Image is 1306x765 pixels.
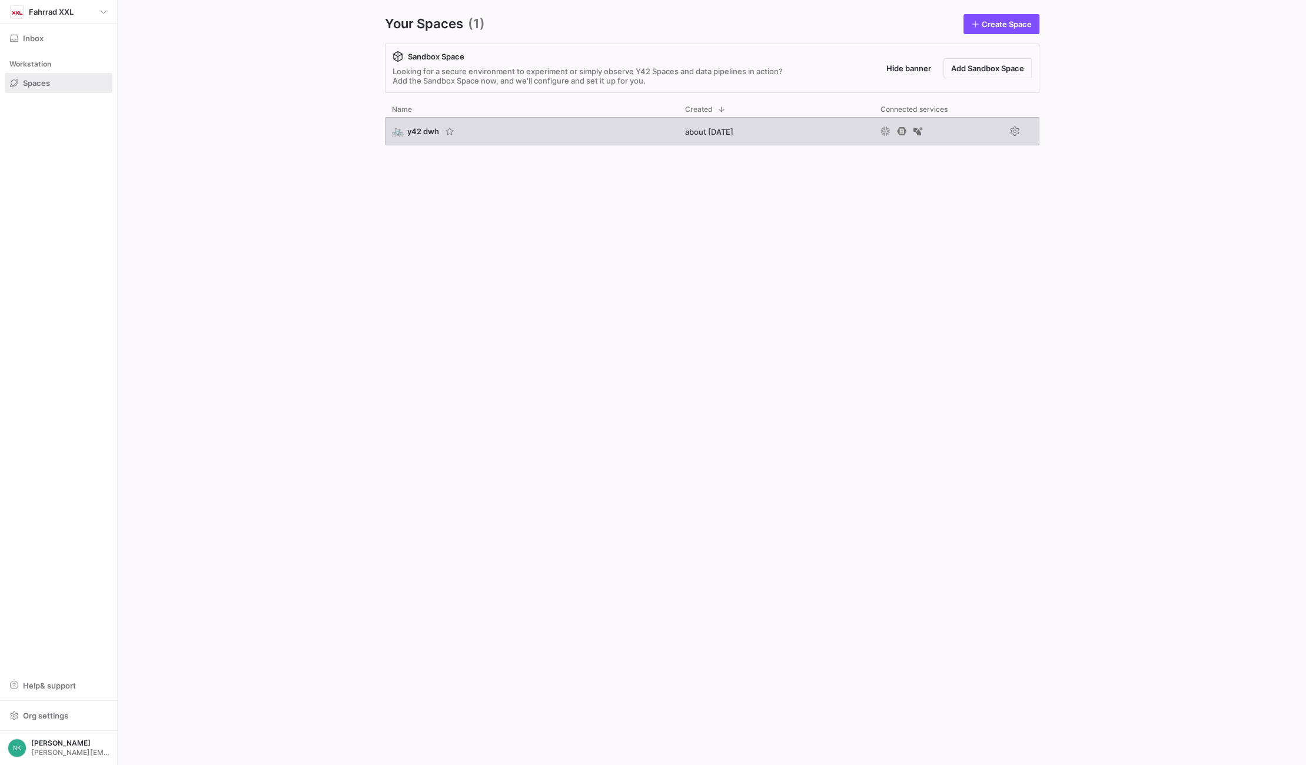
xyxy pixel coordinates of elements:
a: Create Space [963,14,1039,34]
span: Help & support [23,681,76,690]
span: [PERSON_NAME][EMAIL_ADDRESS][PERSON_NAME][DOMAIN_NAME] [31,749,109,757]
span: Name [392,105,412,114]
button: Add Sandbox Space [943,58,1032,78]
button: Hide banner [879,58,939,78]
span: (1) [468,14,485,34]
span: Hide banner [886,64,931,73]
span: Sandbox Space [408,52,464,61]
button: Help& support [5,676,112,696]
span: y42 dwh [407,127,439,136]
img: https://storage.googleapis.com/y42-prod-data-exchange/images/oGOSqxDdlQtxIPYJfiHrUWhjI5fT83rRj0ID... [11,6,23,18]
span: 🚲 [392,126,403,137]
a: Spaces [5,73,112,93]
span: Fahrrad XXL [29,7,74,16]
button: Org settings [5,706,112,726]
a: Org settings [5,712,112,721]
div: Press SPACE to select this row. [385,117,1039,150]
div: Looking for a secure environment to experiment or simply observe Y42 Spaces and data pipelines in... [393,66,783,85]
span: Inbox [23,34,44,43]
span: [PERSON_NAME] [31,739,109,747]
div: NK [8,739,26,757]
span: Spaces [23,78,50,88]
span: Connected services [880,105,948,114]
span: Org settings [23,711,68,720]
button: Inbox [5,28,112,48]
span: Your Spaces [385,14,463,34]
span: Create Space [982,19,1032,29]
span: Created [685,105,713,114]
span: about [DATE] [685,127,733,137]
span: Add Sandbox Space [951,64,1024,73]
div: Workstation [5,55,112,73]
button: NK[PERSON_NAME][PERSON_NAME][EMAIL_ADDRESS][PERSON_NAME][DOMAIN_NAME] [5,736,112,760]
